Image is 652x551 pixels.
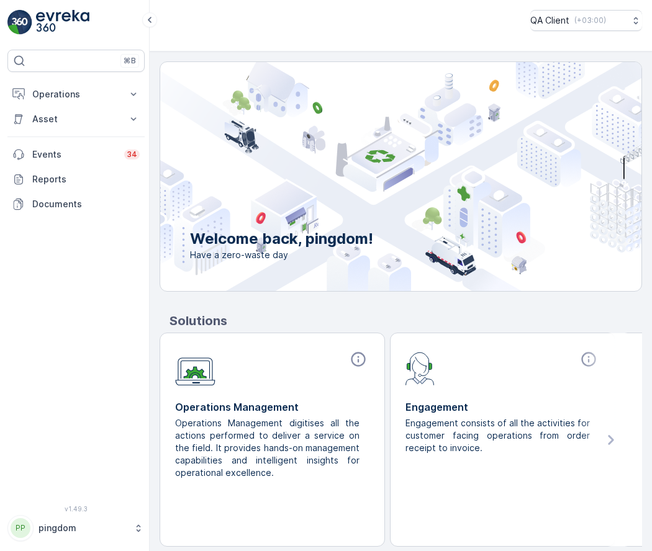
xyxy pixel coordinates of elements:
p: Engagement consists of all the activities for customer facing operations from order receipt to in... [405,417,590,454]
p: Welcome back, pingdom! [190,229,373,249]
p: Solutions [170,311,642,330]
button: QA Client(+03:00) [530,10,642,31]
a: Reports [7,167,145,192]
p: Documents [32,198,140,210]
p: Events [32,148,117,161]
p: Reports [32,173,140,186]
p: 34 [127,150,137,159]
button: Asset [7,107,145,132]
p: Engagement [405,400,600,414]
p: QA Client [530,14,569,27]
img: logo [7,10,32,35]
p: Operations Management [175,400,369,414]
button: PPpingdom [7,515,145,541]
button: Operations [7,82,145,107]
span: Have a zero-waste day [190,249,373,261]
p: Operations [32,88,120,101]
div: PP [11,518,30,538]
img: logo_light-DOdMpM7g.png [36,10,89,35]
p: Asset [32,113,120,125]
span: v 1.49.3 [7,505,145,513]
p: ⌘B [124,56,136,66]
img: module-icon [175,351,215,386]
a: Events34 [7,142,145,167]
p: Operations Management digitises all the actions performed to deliver a service on the field. It p... [175,417,360,479]
p: pingdom [38,522,127,534]
img: module-icon [405,351,435,385]
a: Documents [7,192,145,217]
p: ( +03:00 ) [574,16,606,25]
img: city illustration [104,62,641,291]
